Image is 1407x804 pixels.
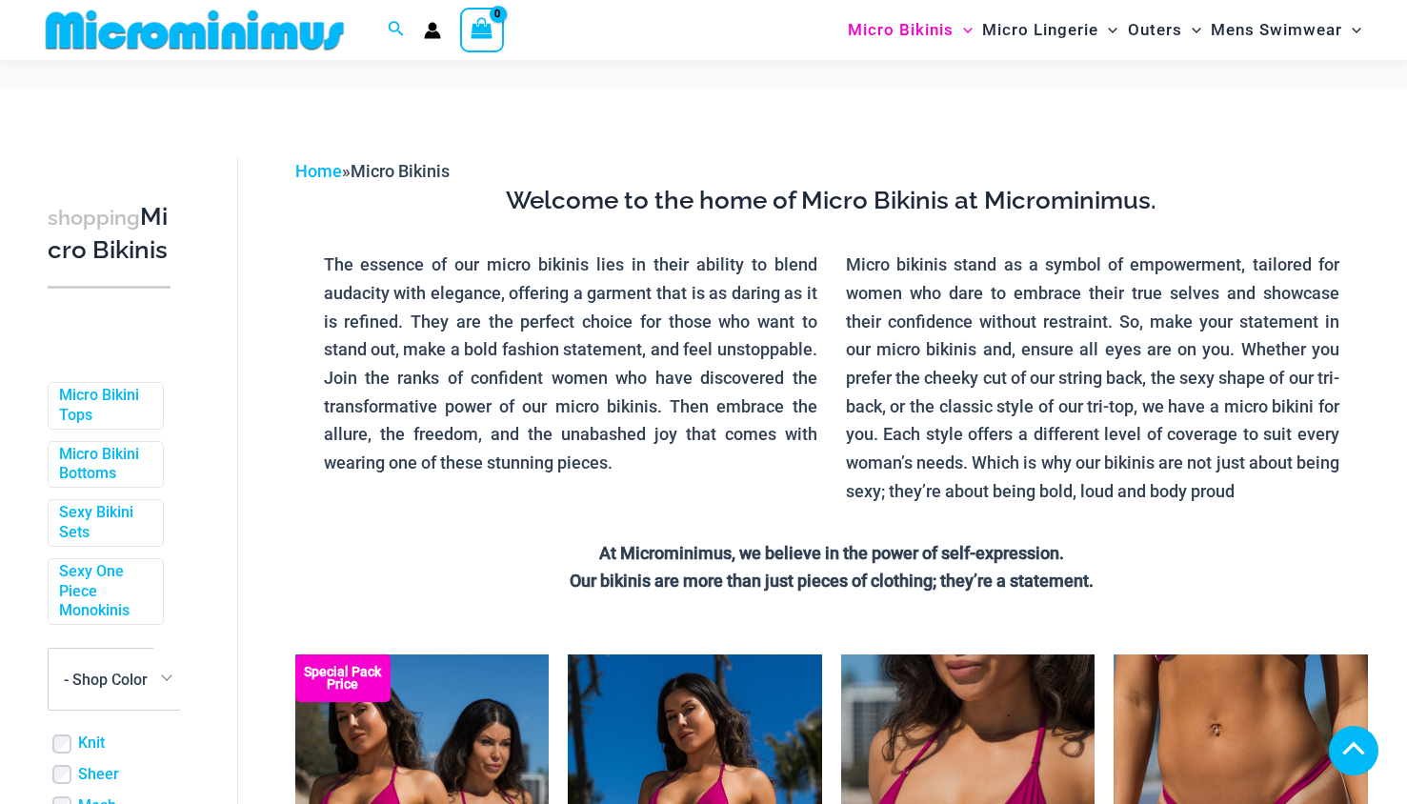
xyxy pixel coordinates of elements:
span: Menu Toggle [954,6,973,54]
a: Micro BikinisMenu ToggleMenu Toggle [843,6,977,54]
nav: Site Navigation [840,3,1369,57]
h3: Welcome to the home of Micro Bikinis at Microminimus. [310,185,1354,217]
span: Micro Bikinis [351,161,450,181]
span: Micro Lingerie [982,6,1098,54]
a: Micro Bikini Tops [59,386,149,426]
a: Sheer [78,765,119,785]
a: Account icon link [424,22,441,39]
span: - Shop Color [64,671,148,689]
span: Menu Toggle [1098,6,1117,54]
img: MM SHOP LOGO FLAT [38,9,352,51]
span: Menu Toggle [1342,6,1361,54]
a: Search icon link [388,18,405,42]
a: View Shopping Cart, empty [460,8,504,51]
a: OutersMenu ToggleMenu Toggle [1123,6,1206,54]
a: Mens SwimwearMenu ToggleMenu Toggle [1206,6,1366,54]
b: Special Pack Price [295,666,391,691]
span: shopping [48,206,140,230]
span: Micro Bikinis [848,6,954,54]
p: The essence of our micro bikinis lies in their ability to blend audacity with elegance, offering ... [324,251,817,477]
span: Menu Toggle [1182,6,1201,54]
h3: Micro Bikinis [48,201,171,267]
a: Home [295,161,342,181]
span: Mens Swimwear [1211,6,1342,54]
strong: At Microminimus, we believe in the power of self-expression. [599,543,1064,563]
span: » [295,161,450,181]
a: Sexy One Piece Monokinis [59,562,149,621]
a: Micro Bikini Bottoms [59,445,149,485]
span: - Shop Color [48,648,181,711]
strong: Our bikinis are more than just pieces of clothing; they’re a statement. [570,571,1094,591]
a: Knit [78,734,105,754]
p: Micro bikinis stand as a symbol of empowerment, tailored for women who dare to embrace their true... [846,251,1339,505]
a: Sexy Bikini Sets [59,503,149,543]
a: Micro LingerieMenu ToggleMenu Toggle [977,6,1122,54]
span: - Shop Color [49,649,180,710]
span: Outers [1128,6,1182,54]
